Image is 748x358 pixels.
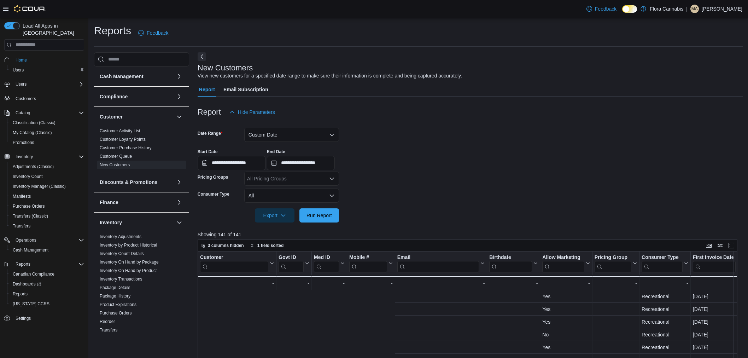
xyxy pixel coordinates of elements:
div: Birthdate [489,254,532,261]
h3: Cash Management [100,73,144,80]
button: Cash Management [175,72,183,81]
button: Inventory Count [7,172,87,181]
div: Customer [94,127,189,172]
button: Finance [175,198,183,207]
button: Customer [100,113,174,120]
button: Allow Marketing [542,254,590,272]
span: Inventory Count [13,174,43,179]
span: Customer Queue [100,154,132,159]
span: My Catalog (Classic) [10,128,84,137]
button: Cash Management [100,73,174,80]
div: Allow Marketing [542,254,584,261]
a: Inventory Transactions [100,277,142,282]
div: Consumer Type [642,254,683,272]
p: Showing 141 of 141 [198,231,743,238]
span: Inventory Manager (Classic) [10,182,84,191]
a: Customer Loyalty Points [100,137,146,142]
div: - [542,279,590,288]
button: Compliance [100,93,174,100]
div: - [397,279,485,288]
button: Classification (Classic) [7,118,87,128]
h3: Report [198,108,221,116]
a: Inventory On Hand by Package [100,260,159,265]
div: Yes [542,318,590,326]
div: Miguel Ambrosio [690,5,699,13]
a: Customer Activity List [100,128,140,133]
span: My Catalog (Classic) [13,130,52,135]
span: Cash Management [13,247,48,253]
span: 3 columns hidden [208,243,244,248]
button: Transfers [7,221,87,231]
span: Promotions [13,140,34,145]
button: Transfers (Classic) [7,211,87,221]
span: Dashboards [13,281,41,287]
a: Purchase Orders [10,202,48,210]
a: Purchase Orders [100,311,132,316]
button: Display options [716,241,724,250]
span: Transfers [13,223,30,229]
div: Email [397,254,479,272]
div: First Invoice Date [693,254,736,261]
span: [US_STATE] CCRS [13,301,49,307]
div: View new customers for a specified date range to make sure their information is complete and bein... [198,72,462,80]
a: Reorder [100,319,115,324]
button: Open list of options [329,176,335,181]
span: Reports [13,291,28,297]
span: Feedback [147,29,168,36]
button: Birthdate [489,254,538,272]
span: Inventory Count [10,172,84,181]
span: Hide Parameters [238,109,275,116]
button: [US_STATE] CCRS [7,299,87,309]
span: Dashboards [10,280,84,288]
h3: Compliance [100,93,128,100]
button: Home [1,55,87,65]
span: Reports [13,260,84,268]
button: Inventory [100,219,174,226]
button: Customer [175,112,183,121]
div: Recreational [642,292,688,301]
div: Customer URL [200,254,268,272]
span: Inventory Manager (Classic) [13,184,66,189]
span: 1 field sorted [257,243,284,248]
a: Transfers [10,222,33,230]
input: Dark Mode [622,5,637,13]
h3: Customer [100,113,123,120]
button: Inventory [175,218,183,227]
div: - [200,279,274,288]
span: Catalog [16,110,30,116]
span: Customer Activity List [100,128,140,134]
div: Govt ID [279,254,304,272]
div: [DATE] [693,318,741,326]
span: Settings [16,316,31,321]
span: Reports [10,290,84,298]
div: [DATE] [693,292,741,301]
button: Operations [1,235,87,245]
span: Home [13,56,84,64]
span: Transfers [100,327,117,333]
a: Feedback [584,2,619,16]
button: Inventory Manager (Classic) [7,181,87,191]
span: Customer Purchase History [100,145,152,151]
a: Reports [10,290,30,298]
span: Export [259,208,290,223]
button: Reports [13,260,33,268]
button: Catalog [1,108,87,118]
label: Start Date [198,149,218,155]
div: - [489,279,538,288]
button: Med ID [314,254,345,272]
div: Med ID [314,254,339,261]
span: Adjustments (Classic) [13,164,54,169]
span: Transfers (Classic) [10,212,84,220]
button: Consumer Type [642,254,688,272]
button: Discounts & Promotions [100,179,174,186]
button: Inventory [1,152,87,162]
span: Purchase Orders [13,203,45,209]
a: Canadian Compliance [10,270,57,278]
button: 1 field sorted [247,241,287,250]
span: Inventory Transactions [100,276,142,282]
div: - [693,279,741,288]
span: Inventory On Hand by Product [100,268,157,273]
a: Manifests [10,192,34,201]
